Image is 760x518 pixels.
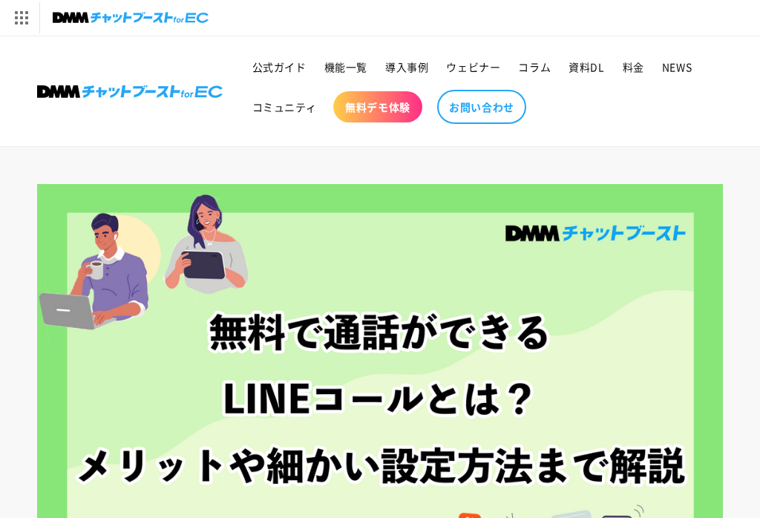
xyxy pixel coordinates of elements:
span: 公式ガイド [252,60,307,73]
a: 機能一覧 [315,51,376,82]
span: 機能一覧 [324,60,367,73]
a: 導入事例 [376,51,437,82]
img: チャットブーストforEC [53,7,209,28]
span: ウェビナー [446,60,500,73]
span: NEWS [662,60,692,73]
img: 株式会社DMM Boost [37,85,223,98]
img: サービス [2,2,39,33]
span: 導入事例 [385,60,428,73]
span: 料金 [623,60,644,73]
span: コラム [518,60,551,73]
a: NEWS [653,51,701,82]
a: お問い合わせ [437,90,526,124]
a: 無料デモ体験 [333,91,422,122]
a: コラム [509,51,560,82]
span: お問い合わせ [449,100,514,114]
span: 資料DL [569,60,604,73]
a: 料金 [614,51,653,82]
span: コミュニティ [252,100,318,114]
span: 無料デモ体験 [345,100,410,114]
a: 公式ガイド [243,51,315,82]
a: 資料DL [560,51,613,82]
a: ウェビナー [437,51,509,82]
a: コミュニティ [243,91,327,122]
